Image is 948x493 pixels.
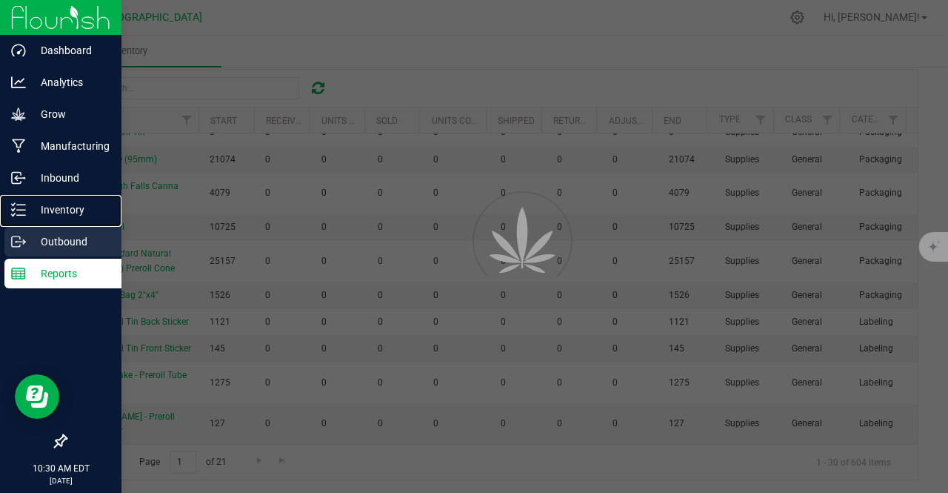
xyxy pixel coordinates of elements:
p: Analytics [26,73,115,91]
p: Manufacturing [26,137,115,155]
p: [DATE] [7,475,115,486]
inline-svg: Outbound [11,234,26,249]
p: Reports [26,265,115,282]
inline-svg: Dashboard [11,43,26,58]
inline-svg: Analytics [11,75,26,90]
inline-svg: Manufacturing [11,139,26,153]
inline-svg: Grow [11,107,26,122]
p: 10:30 AM EDT [7,462,115,475]
p: Outbound [26,233,115,251]
p: Grow [26,105,115,123]
inline-svg: Inbound [11,171,26,185]
inline-svg: Reports [11,266,26,281]
p: Inventory [26,201,115,219]
inline-svg: Inventory [11,202,26,217]
p: Inbound [26,169,115,187]
p: Dashboard [26,42,115,59]
iframe: Resource center [15,374,59,419]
